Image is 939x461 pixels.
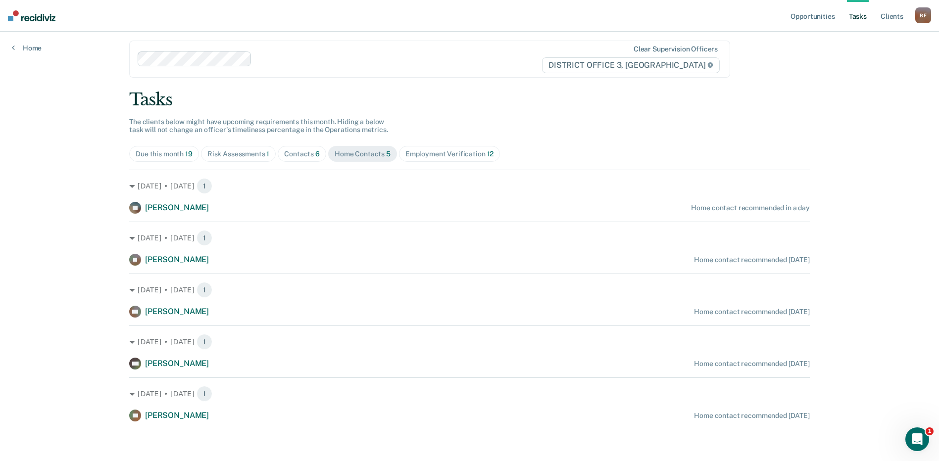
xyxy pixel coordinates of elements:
[197,334,212,350] span: 1
[129,178,810,194] div: [DATE] • [DATE] 1
[145,359,209,368] span: [PERSON_NAME]
[542,57,720,73] span: DISTRICT OFFICE 3, [GEOGRAPHIC_DATA]
[129,118,388,134] span: The clients below might have upcoming requirements this month. Hiding a below task will not chang...
[145,203,209,212] span: [PERSON_NAME]
[315,150,320,158] span: 6
[197,386,212,402] span: 1
[129,386,810,402] div: [DATE] • [DATE] 1
[694,308,810,316] div: Home contact recommended [DATE]
[386,150,391,158] span: 5
[145,411,209,420] span: [PERSON_NAME]
[915,7,931,23] button: BF
[694,360,810,368] div: Home contact recommended [DATE]
[284,150,320,158] div: Contacts
[926,427,934,435] span: 1
[129,230,810,246] div: [DATE] • [DATE] 1
[335,150,391,158] div: Home Contacts
[197,178,212,194] span: 1
[145,255,209,264] span: [PERSON_NAME]
[136,150,193,158] div: Due this month
[694,256,810,264] div: Home contact recommended [DATE]
[405,150,494,158] div: Employment Verification
[129,334,810,350] div: [DATE] • [DATE] 1
[915,7,931,23] div: B F
[197,230,212,246] span: 1
[634,45,718,53] div: Clear supervision officers
[185,150,193,158] span: 19
[8,10,55,21] img: Recidiviz
[694,412,810,420] div: Home contact recommended [DATE]
[129,282,810,298] div: [DATE] • [DATE] 1
[145,307,209,316] span: [PERSON_NAME]
[905,427,929,451] iframe: Intercom live chat
[207,150,270,158] div: Risk Assessments
[691,204,809,212] div: Home contact recommended in a day
[197,282,212,298] span: 1
[487,150,494,158] span: 12
[12,44,42,52] a: Home
[129,90,810,110] div: Tasks
[266,150,269,158] span: 1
